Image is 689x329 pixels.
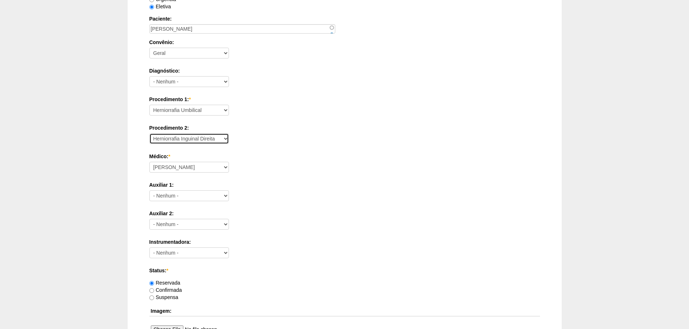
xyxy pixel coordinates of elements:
span: Este campo é obrigatório. [166,268,168,273]
label: Auxiliar 2: [149,210,540,217]
label: Confirmada [149,287,182,293]
label: Convênio: [149,39,540,46]
input: Confirmada [149,288,154,293]
span: Este campo é obrigatório. [189,96,191,102]
input: Suspensa [149,295,154,300]
label: Suspensa [149,294,178,300]
th: Imagem: [149,306,540,316]
input: Eletiva [149,5,154,9]
label: Reservada [149,280,180,286]
label: Diagnóstico: [149,67,540,74]
label: Status: [149,267,540,274]
span: Este campo é obrigatório. [168,153,170,159]
input: Reservada [149,281,154,286]
label: Eletiva [149,4,171,9]
label: Instrumentadora: [149,238,540,246]
label: Procedimento 2: [149,124,540,131]
label: Auxiliar 1: [149,181,540,189]
label: Procedimento 1: [149,96,540,103]
label: Paciente: [149,15,540,22]
label: Médico: [149,153,540,160]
